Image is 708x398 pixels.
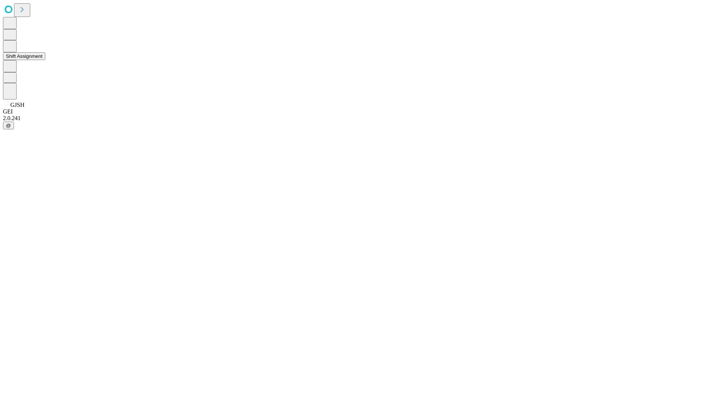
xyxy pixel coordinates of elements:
div: GEI [3,108,705,115]
div: 2.0.241 [3,115,705,122]
button: Shift Assignment [3,52,45,60]
span: GJSH [10,102,24,108]
button: @ [3,122,14,129]
span: @ [6,123,11,128]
